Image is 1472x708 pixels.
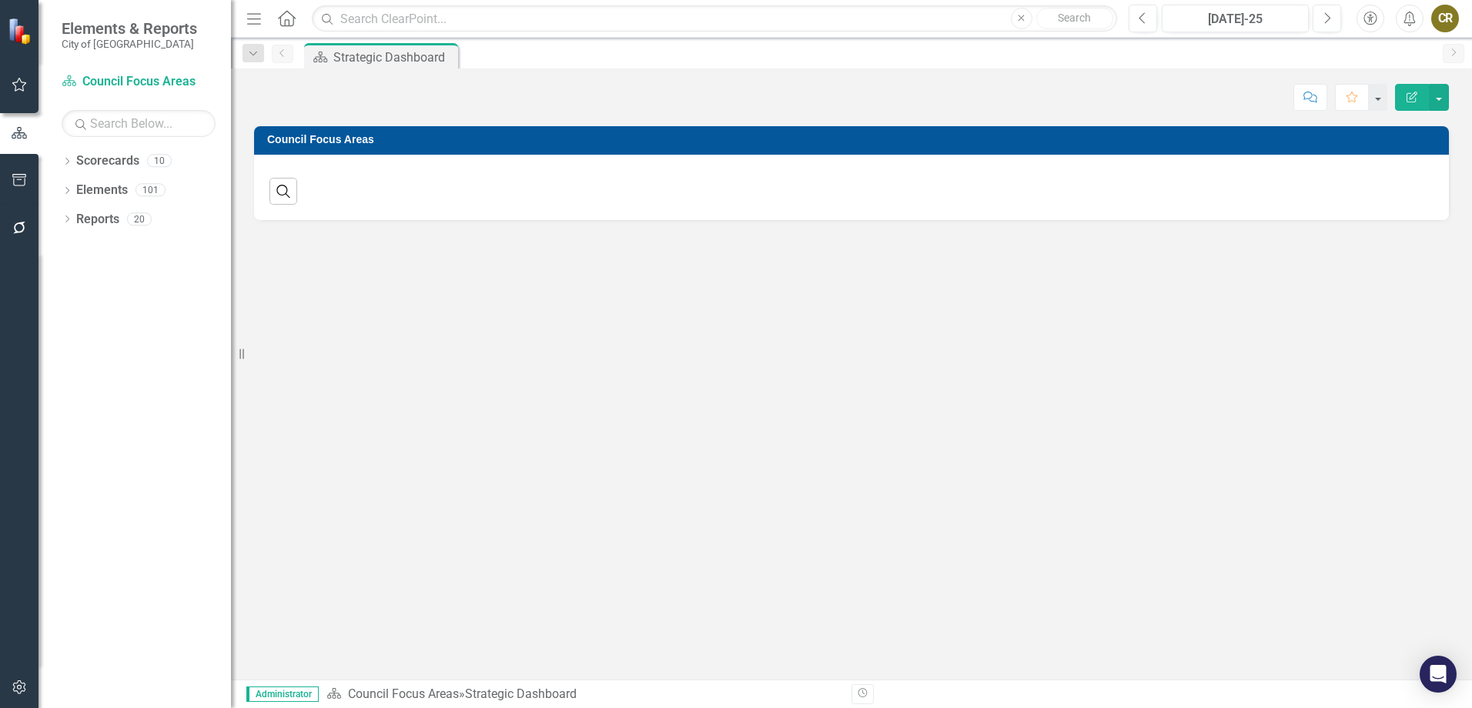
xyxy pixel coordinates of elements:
a: Elements [76,182,128,199]
input: Search ClearPoint... [312,5,1117,32]
a: Council Focus Areas [62,73,216,91]
span: Elements & Reports [62,19,197,38]
div: 20 [127,212,152,225]
div: Strategic Dashboard [333,48,454,67]
a: Reports [76,211,119,229]
a: Council Focus Areas [348,686,459,701]
button: [DATE]-25 [1162,5,1309,32]
img: ClearPoint Strategy [8,18,35,45]
div: Strategic Dashboard [465,686,577,701]
input: Search Below... [62,110,216,137]
div: 10 [147,155,172,168]
span: Search [1058,12,1091,24]
div: » [326,686,840,703]
small: City of [GEOGRAPHIC_DATA] [62,38,197,50]
div: Open Intercom Messenger [1420,656,1457,693]
div: [DATE]-25 [1167,10,1303,28]
a: Scorecards [76,152,139,170]
h3: Council Focus Areas [267,134,1441,145]
button: CR [1431,5,1459,32]
span: Administrator [246,686,319,702]
div: 101 [135,184,166,197]
button: Search [1036,8,1113,29]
